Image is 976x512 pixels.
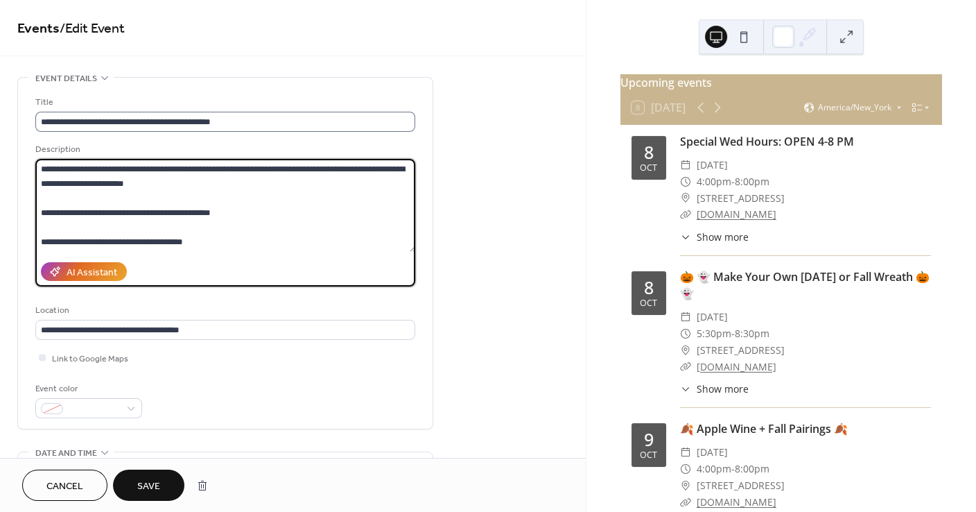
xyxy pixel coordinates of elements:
[60,15,125,42] span: / Edit Event
[697,444,728,461] span: [DATE]
[640,299,657,308] div: Oct
[644,279,654,296] div: 8
[680,421,848,436] a: 🍂 Apple Wine + Fall Pairings 🍂
[697,173,731,190] span: 4:00pm
[697,382,749,396] span: Show more
[735,325,769,342] span: 8:30pm
[35,446,97,461] span: Date and time
[735,461,769,477] span: 8:00pm
[680,309,691,325] div: ​
[680,342,691,359] div: ​
[35,382,139,396] div: Event color
[697,360,776,373] a: [DOMAIN_NAME]
[697,190,785,207] span: [STREET_ADDRESS]
[818,103,891,112] span: America/New_York
[137,479,160,494] span: Save
[680,190,691,207] div: ​
[680,269,930,301] a: 🎃 👻 Make Your Own [DATE] or Fall Wreath 🎃 👻
[680,444,691,461] div: ​
[731,461,735,477] span: -
[731,325,735,342] span: -
[697,230,749,244] span: Show more
[680,206,691,223] div: ​
[46,479,83,494] span: Cancel
[731,173,735,190] span: -
[735,173,769,190] span: 8:00pm
[35,303,412,318] div: Location
[680,157,691,173] div: ​
[640,451,657,460] div: Oct
[35,95,412,110] div: Title
[680,325,691,342] div: ​
[22,470,107,501] button: Cancel
[35,142,412,157] div: Description
[680,230,749,244] button: ​Show more
[41,262,127,281] button: AI Assistant
[680,173,691,190] div: ​
[697,495,776,509] a: [DOMAIN_NAME]
[67,266,117,280] div: AI Assistant
[644,144,654,161] div: 8
[620,74,942,91] div: Upcoming events
[697,461,731,477] span: 4:00pm
[697,342,785,359] span: [STREET_ADDRESS]
[113,470,184,501] button: Save
[640,164,657,173] div: Oct
[680,477,691,494] div: ​
[680,230,691,244] div: ​
[697,477,785,494] span: [STREET_ADDRESS]
[17,15,60,42] a: Events
[697,157,728,173] span: [DATE]
[680,382,749,396] button: ​Show more
[35,71,97,86] span: Event details
[680,494,691,511] div: ​
[697,207,776,221] a: [DOMAIN_NAME]
[680,359,691,375] div: ​
[697,325,731,342] span: 5:30pm
[697,309,728,325] span: [DATE]
[52,352,128,366] span: Link to Google Maps
[644,431,654,448] div: 9
[680,382,691,396] div: ​
[680,134,854,149] a: Special Wed Hours: OPEN 4-8 PM
[680,461,691,477] div: ​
